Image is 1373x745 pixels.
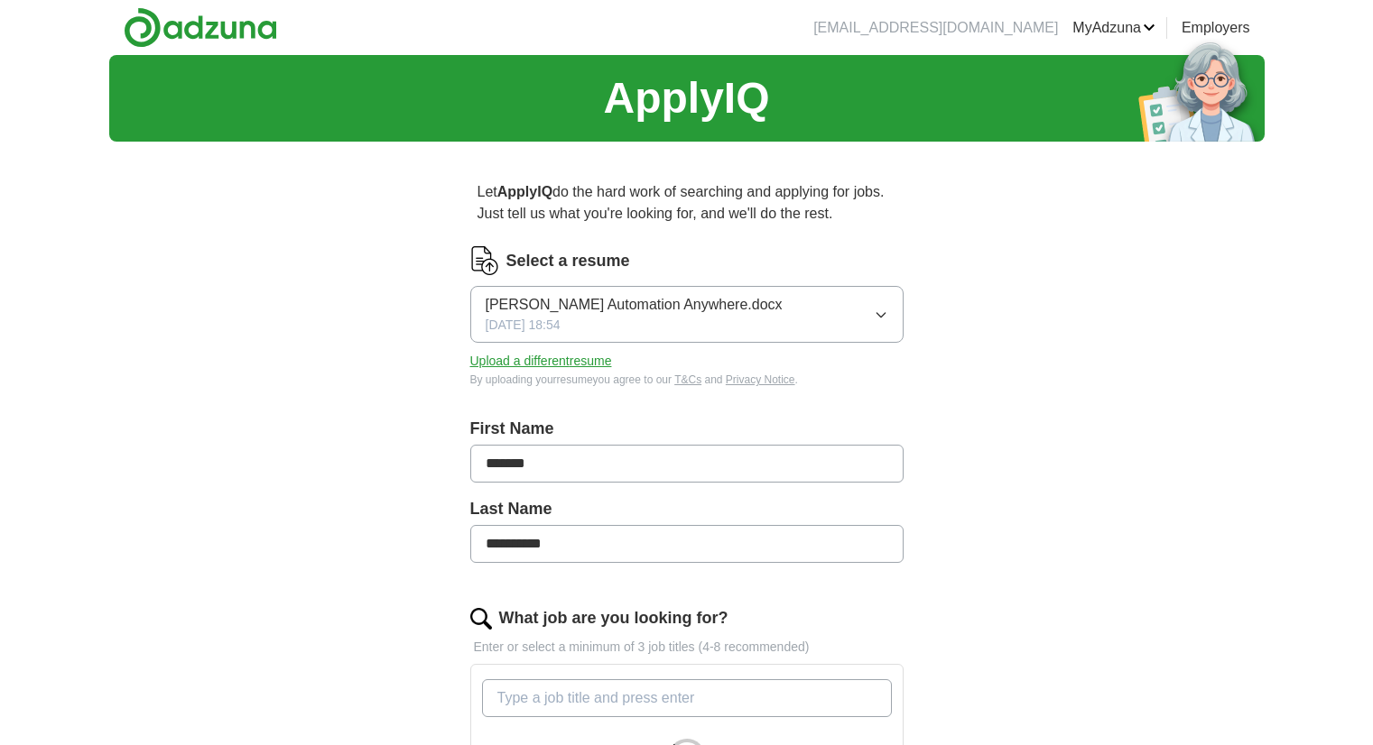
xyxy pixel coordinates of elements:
a: Privacy Notice [726,373,795,386]
button: [PERSON_NAME] Automation Anywhere.docx[DATE] 18:54 [470,286,904,343]
a: Employers [1182,17,1250,39]
img: CV Icon [470,246,499,275]
p: Let do the hard work of searching and applying for jobs. Just tell us what you're looking for, an... [470,174,904,232]
span: [PERSON_NAME] Automation Anywhere.docx [486,294,783,316]
div: By uploading your resume you agree to our and . [470,372,904,388]
span: [DATE] 18:54 [486,316,561,335]
label: Last Name [470,497,904,521]
label: What job are you looking for? [499,606,728,630]
input: Type a job title and press enter [482,679,892,717]
a: T&Cs [674,373,701,386]
p: Enter or select a minimum of 3 job titles (4-8 recommended) [470,638,904,657]
li: [EMAIL_ADDRESS][DOMAIN_NAME] [813,17,1058,39]
a: MyAdzuna [1072,17,1155,39]
img: search.png [470,608,492,630]
strong: ApplyIQ [497,184,552,199]
label: First Name [470,417,904,441]
label: Select a resume [506,249,630,273]
h1: ApplyIQ [603,66,769,131]
button: Upload a differentresume [470,352,612,371]
img: Adzuna logo [124,7,277,48]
